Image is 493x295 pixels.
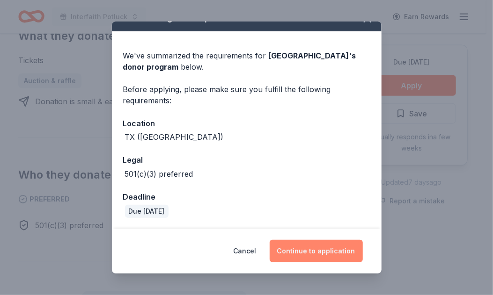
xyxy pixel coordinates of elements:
[123,117,370,130] div: Location
[123,50,370,72] div: We've summarized the requirements for below.
[123,154,370,166] div: Legal
[123,191,370,203] div: Deadline
[125,205,169,218] div: Due [DATE]
[125,131,224,143] div: TX ([GEOGRAPHIC_DATA])
[234,240,257,262] button: Cancel
[123,84,370,106] div: Before applying, please make sure you fulfill the following requirements:
[270,240,363,262] button: Continue to application
[125,168,193,180] div: 501(c)(3) preferred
